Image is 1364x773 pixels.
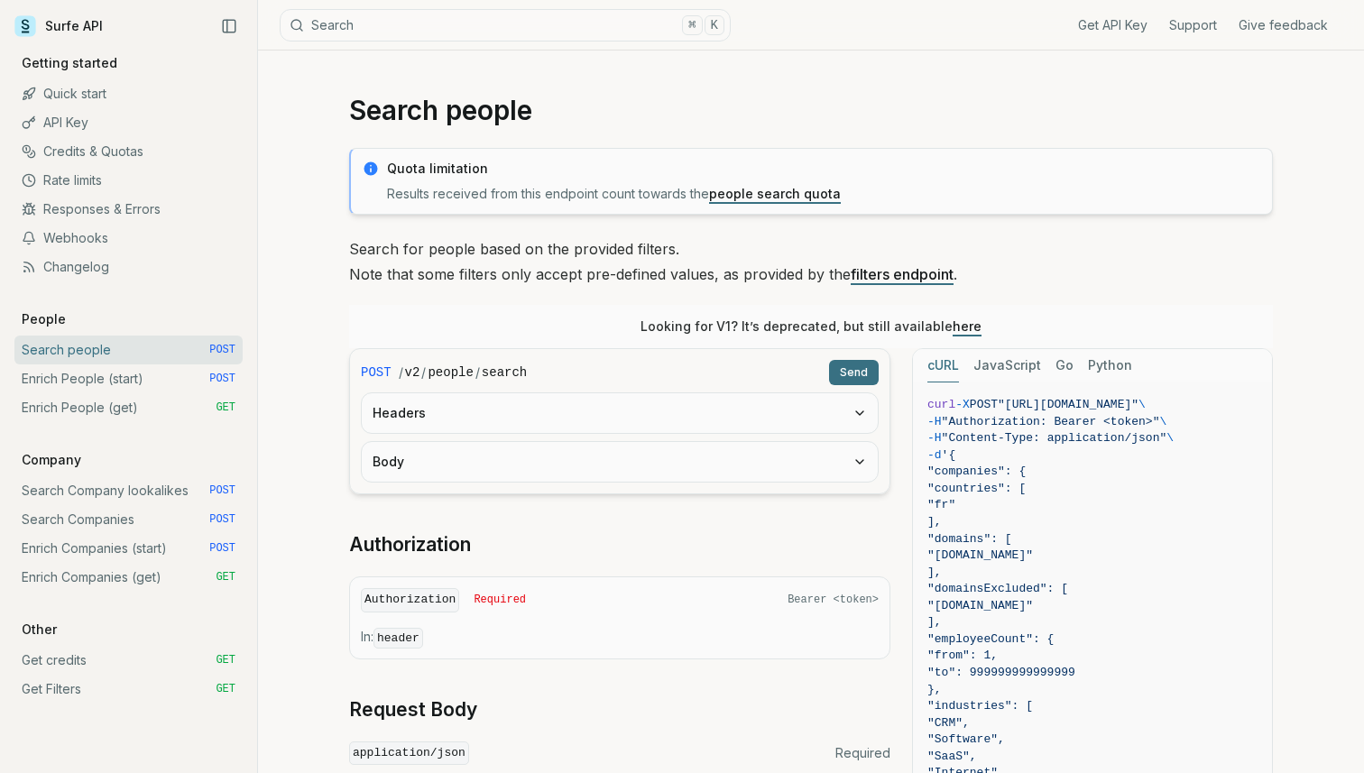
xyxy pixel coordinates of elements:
[927,431,942,445] span: -H
[14,563,243,592] a: Enrich Companies (get) GET
[209,512,235,527] span: POST
[927,649,998,662] span: "from": 1,
[216,400,235,415] span: GET
[927,349,959,382] button: cURL
[1159,415,1166,428] span: \
[474,593,526,607] span: Required
[955,398,970,411] span: -X
[829,360,879,385] button: Send
[349,236,1273,287] p: Search for people based on the provided filters. Note that some filters only accept pre-defined v...
[387,185,1261,203] p: Results received from this endpoint count towards the
[788,593,879,607] span: Bearer <token>
[973,349,1041,382] button: JavaScript
[349,532,471,557] a: Authorization
[209,343,235,357] span: POST
[927,716,970,730] span: "CRM",
[209,483,235,498] span: POST
[927,448,942,462] span: -d
[682,15,702,35] kbd: ⌘
[475,363,480,382] span: /
[927,498,955,511] span: "fr"
[216,570,235,584] span: GET
[14,166,243,195] a: Rate limits
[349,94,1273,126] h1: Search people
[14,13,103,40] a: Surfe API
[373,628,423,649] code: header
[14,253,243,281] a: Changelog
[482,363,527,382] code: search
[970,398,998,411] span: POST
[349,697,477,722] a: Request Body
[14,310,73,328] p: People
[14,393,243,422] a: Enrich People (get) GET
[387,160,1261,178] p: Quota limitation
[927,615,942,629] span: ],
[216,653,235,667] span: GET
[1169,16,1217,34] a: Support
[14,364,243,393] a: Enrich People (start) POST
[953,318,982,334] a: here
[1055,349,1074,382] button: Go
[927,683,942,696] span: },
[216,13,243,40] button: Collapse Sidebar
[927,699,1033,713] span: "industries": [
[927,482,1026,495] span: "countries": [
[927,582,1068,595] span: "domainsExcluded": [
[399,363,403,382] span: /
[709,186,841,201] a: people search quota
[361,588,459,612] code: Authorization
[705,15,724,35] kbd: K
[927,415,942,428] span: -H
[1138,398,1146,411] span: \
[927,532,1012,546] span: "domains": [
[14,451,88,469] p: Company
[14,108,243,137] a: API Key
[428,363,473,382] code: people
[349,741,469,766] code: application/json
[942,448,956,462] span: '{
[362,442,878,482] button: Body
[280,9,731,41] button: Search⌘K
[942,415,1160,428] span: "Authorization: Bearer <token>"
[216,682,235,696] span: GET
[14,224,243,253] a: Webhooks
[14,675,243,704] a: Get Filters GET
[361,363,392,382] span: POST
[1088,349,1132,382] button: Python
[14,336,243,364] a: Search people POST
[14,534,243,563] a: Enrich Companies (start) POST
[405,363,420,382] code: v2
[14,79,243,108] a: Quick start
[209,372,235,386] span: POST
[362,393,878,433] button: Headers
[14,646,243,675] a: Get credits GET
[927,566,942,579] span: ],
[14,505,243,534] a: Search Companies POST
[641,317,982,336] p: Looking for V1? It’s deprecated, but still available
[998,398,1138,411] span: "[URL][DOMAIN_NAME]"
[927,750,977,763] span: "SaaS",
[927,548,1033,562] span: "[DOMAIN_NAME]"
[14,621,64,639] p: Other
[927,599,1033,612] span: "[DOMAIN_NAME]"
[927,632,1054,646] span: "employeeCount": {
[14,195,243,224] a: Responses & Errors
[1239,16,1328,34] a: Give feedback
[14,137,243,166] a: Credits & Quotas
[14,54,124,72] p: Getting started
[1078,16,1147,34] a: Get API Key
[927,666,1075,679] span: "to": 999999999999999
[927,732,1005,746] span: "Software",
[927,465,1026,478] span: "companies": {
[851,265,954,283] a: filters endpoint
[927,515,942,529] span: ],
[421,363,426,382] span: /
[942,431,1167,445] span: "Content-Type: application/json"
[927,398,955,411] span: curl
[361,628,879,648] p: In:
[209,541,235,556] span: POST
[1166,431,1174,445] span: \
[835,744,890,762] span: Required
[14,476,243,505] a: Search Company lookalikes POST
